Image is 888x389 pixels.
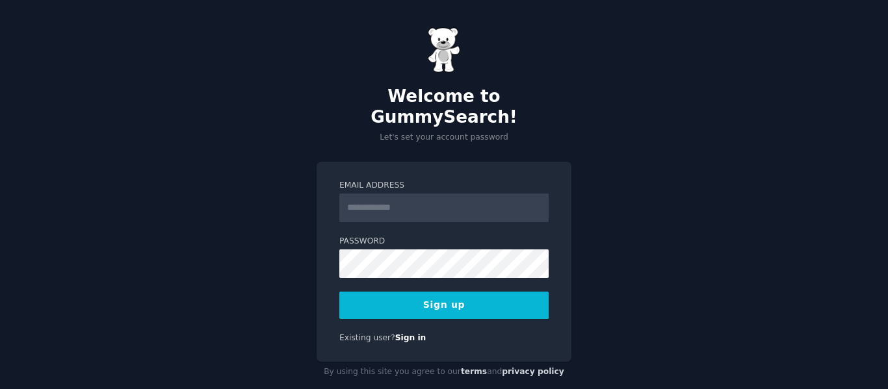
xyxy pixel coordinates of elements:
p: Let's set your account password [317,132,571,144]
img: Gummy Bear [428,27,460,73]
label: Password [339,236,549,247]
a: terms [461,367,487,376]
h2: Welcome to GummySearch! [317,86,571,127]
button: Sign up [339,292,549,319]
span: Existing user? [339,333,395,342]
div: By using this site you agree to our and [317,362,571,383]
a: privacy policy [502,367,564,376]
label: Email Address [339,180,549,192]
a: Sign in [395,333,426,342]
